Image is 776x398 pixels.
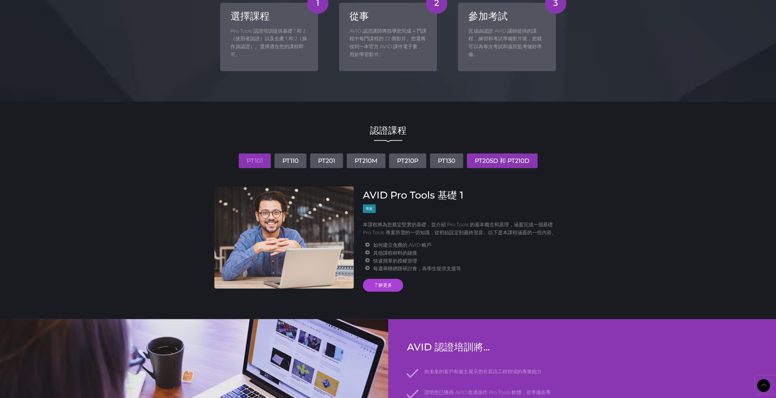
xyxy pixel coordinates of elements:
font: 選擇課程 [231,10,270,22]
font: PT101 [247,157,263,164]
img: 裝飾線 [374,140,402,142]
a: PT205D 和 PT210D [467,153,538,168]
font: Pro Tools 認證培訓提供基礎 1 和 2（使用者認證）以及生產 1 和 2（操作員認證）。選擇適合您的課程即可。 [231,28,307,57]
a: PT130 [430,153,463,168]
font: 每週舉辦網路研討會，為學生提供支援等 [373,266,461,271]
font: PT110 [282,157,299,164]
font: 專家 [366,206,373,211]
font: 從事 [349,10,369,22]
a: PT201 [310,153,343,168]
a: PT101 [239,153,271,168]
font: 如何建立免費的 AVID 帳戶 [373,242,431,248]
a: PT210M [347,153,385,168]
a: 了解更多 [363,279,403,292]
font: PT210M [355,157,377,164]
font: 本課程將為您奠定堅實的基礎，並介紹 Pro Tools 的基本概念和原理，涵蓋完成一個基礎 Pro Tools 專案所需的一切知識，從初始設定到最終混音。以下是本課程涵蓋的一些內容。 [363,222,556,235]
a: PT210P [389,153,426,168]
font: 了解更多 [374,282,392,288]
font: AVID Pro Tools 基礎 1 [363,189,463,201]
font: 快速簡單的授權管理 [373,258,417,264]
font: 其他課程材料的鏈接 [373,250,417,256]
font: PT201 [318,157,335,164]
font: AVID 認證培訓將... [407,341,490,353]
a: PT110 [274,153,306,168]
font: 完成由認證 AVID 講師提供的課程、練習和考試準備影片後，您就可以為每次考試和遠距監考做好準備。 [468,28,542,57]
font: 參加考試 [468,10,507,22]
font: PT210P [397,157,418,164]
font: PT130 [438,157,455,164]
font: 認證課程 [370,125,406,136]
font: PT205D 和 PT210D [475,157,530,164]
img: AVID Pro Tools 基礎 1 課程 [214,186,354,289]
font: AVID 認證講師將指導您完成 4 門課程中每門課程的 22 個影片。您還將收到一本官方 AVID 課件電子書，用於學習影片。 [349,28,427,57]
font: 向未來的客戶和雇主展示您在音訊工程領域的專業能力 [424,369,542,375]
